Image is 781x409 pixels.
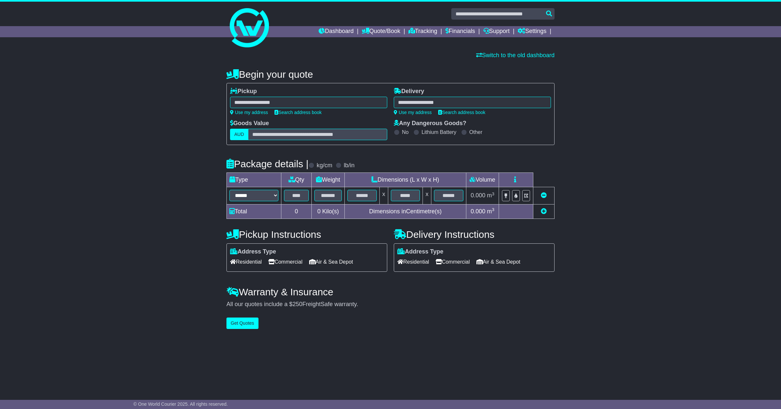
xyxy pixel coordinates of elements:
[487,208,494,215] span: m
[226,158,308,169] h4: Package details |
[230,248,276,255] label: Address Type
[394,229,555,240] h4: Delivery Instructions
[312,204,345,219] td: Kilo(s)
[317,208,321,215] span: 0
[436,257,470,267] span: Commercial
[379,187,388,204] td: x
[438,110,485,115] a: Search address book
[268,257,302,267] span: Commercial
[423,187,431,204] td: x
[226,69,555,80] h4: Begin your quote
[344,162,355,169] label: lb/in
[344,173,466,187] td: Dimensions (L x W x H)
[281,204,312,219] td: 0
[230,110,268,115] a: Use my address
[483,26,510,37] a: Support
[394,120,466,127] label: Any Dangerous Goods?
[362,26,400,37] a: Quote/Book
[230,257,262,267] span: Residential
[226,301,555,308] div: All our quotes include a $ FreightSafe warranty.
[230,129,248,140] label: AUD
[476,52,555,58] a: Switch to the old dashboard
[394,88,424,95] label: Delivery
[476,257,521,267] span: Air & Sea Depot
[230,88,257,95] label: Pickup
[309,257,353,267] span: Air & Sea Depot
[226,229,387,240] h4: Pickup Instructions
[292,301,302,307] span: 250
[422,129,457,135] label: Lithium Battery
[317,162,332,169] label: kg/cm
[226,286,555,297] h4: Warranty & Insurance
[487,192,494,199] span: m
[492,191,494,196] sup: 3
[133,401,228,407] span: © One World Courier 2025. All rights reserved.
[492,207,494,212] sup: 3
[344,204,466,219] td: Dimensions in Centimetre(s)
[227,173,281,187] td: Type
[397,257,429,267] span: Residential
[445,26,475,37] a: Financials
[227,204,281,219] td: Total
[281,173,312,187] td: Qty
[518,26,546,37] a: Settings
[226,318,258,329] button: Get Quotes
[541,208,547,215] a: Add new item
[319,26,354,37] a: Dashboard
[312,173,345,187] td: Weight
[471,192,485,199] span: 0.000
[274,110,322,115] a: Search address book
[402,129,408,135] label: No
[471,208,485,215] span: 0.000
[408,26,437,37] a: Tracking
[466,173,499,187] td: Volume
[397,248,443,255] label: Address Type
[230,120,269,127] label: Goods Value
[541,192,547,199] a: Remove this item
[394,110,432,115] a: Use my address
[469,129,482,135] label: Other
